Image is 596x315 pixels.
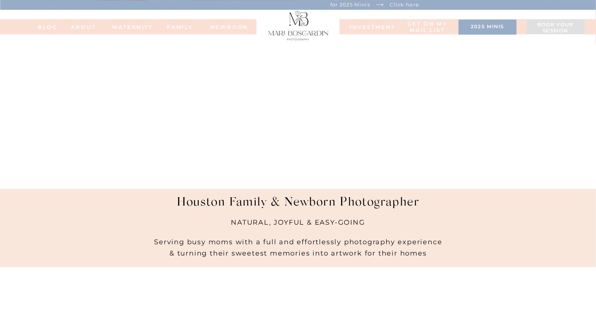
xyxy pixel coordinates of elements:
h1: Houston Family & Newborn Photographer [152,195,444,217]
a: Get on my MAIL list [406,21,449,34]
a: INVESTMENT [350,24,388,29]
h2: NATURAL, JOYFUL & EASY-GOING [198,217,399,233]
a: 2025 minis [462,24,513,31]
a: FAMILy [165,24,195,29]
a: MATERNITY [113,24,143,29]
h2: Serving busy moms with a full and effortlessly photography experience & turning their sweetest me... [144,225,453,267]
a: BLOG [33,24,63,29]
a: ABOUT [63,24,104,29]
a: Book your session [530,22,581,35]
a: NEWBORN [208,24,251,29]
